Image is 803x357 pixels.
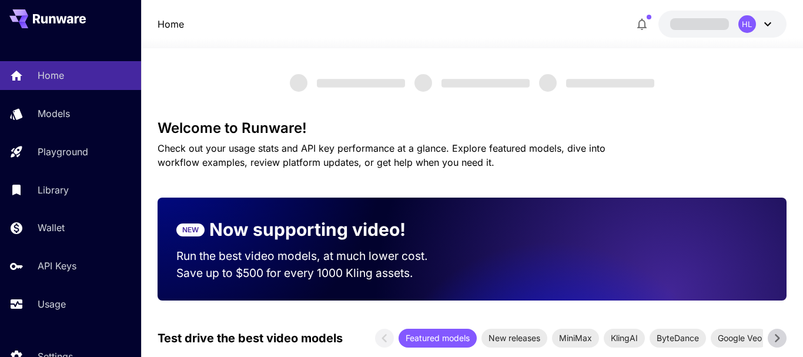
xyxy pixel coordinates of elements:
[604,329,645,348] div: KlingAI
[711,329,769,348] div: Google Veo
[182,225,199,235] p: NEW
[38,297,66,311] p: Usage
[481,332,547,344] span: New releases
[38,106,70,121] p: Models
[399,332,477,344] span: Featured models
[38,221,65,235] p: Wallet
[650,332,706,344] span: ByteDance
[158,17,184,31] a: Home
[176,248,450,265] p: Run the best video models, at much lower cost.
[650,329,706,348] div: ByteDance
[158,142,605,168] span: Check out your usage stats and API key performance at a glance. Explore featured models, dive int...
[552,332,599,344] span: MiniMax
[481,329,547,348] div: New releases
[552,329,599,348] div: MiniMax
[158,329,343,347] p: Test drive the best video models
[176,265,450,282] p: Save up to $500 for every 1000 Kling assets.
[38,145,88,159] p: Playground
[38,259,76,273] p: API Keys
[399,329,477,348] div: Featured models
[604,332,645,344] span: KlingAI
[711,332,769,344] span: Google Veo
[38,68,64,82] p: Home
[38,183,69,197] p: Library
[158,120,787,136] h3: Welcome to Runware!
[658,11,787,38] button: HL
[209,216,406,243] p: Now supporting video!
[158,17,184,31] nav: breadcrumb
[738,15,756,33] div: HL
